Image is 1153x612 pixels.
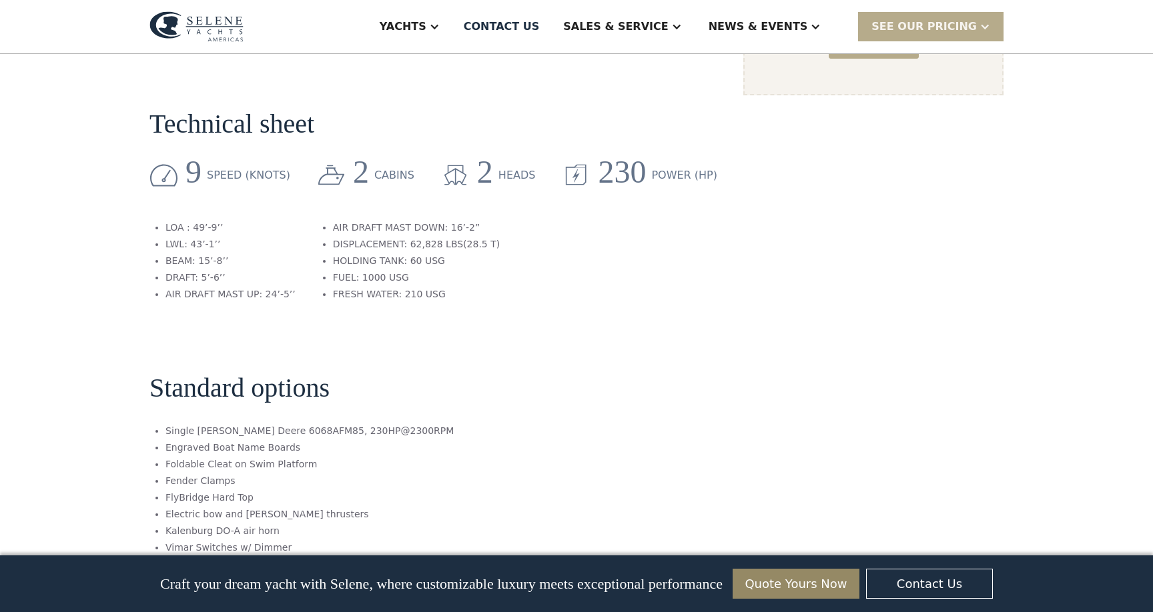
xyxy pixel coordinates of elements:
[333,254,500,268] li: HOLDING TANK: 60 USG
[651,167,717,183] div: Power (HP)
[165,524,454,538] li: Kalenburg DO-A air horn
[165,254,296,268] li: BEAM: 15’-8’’
[333,271,500,285] li: FUEL: 1000 USG
[15,582,168,592] strong: I want to subscribe to your Newsletter.
[353,155,369,190] h2: 2
[165,271,296,285] li: DRAFT: 5’-6’’
[709,19,808,35] div: News & EVENTS
[464,19,540,35] div: Contact US
[165,507,454,521] li: Electric bow and [PERSON_NAME] thrusters
[333,237,500,251] li: DISPLACEMENT: 62,828 LBS(28.5 T)
[498,167,536,183] div: heads
[477,155,493,190] h2: 2
[165,474,454,488] li: Fender Clamps
[1,455,213,490] span: Tick the box below to receive occasional updates, exclusive offers, and VIP access via text message.
[165,221,296,235] li: LOA : 49’-9’’
[165,237,296,251] li: LWL: 43’-1’’
[374,167,414,183] div: cabins
[3,582,11,590] input: I want to subscribe to your Newsletter.Unsubscribe any time by clicking the link at the bottom of...
[165,441,454,455] li: Engraved Boat Name Boards
[15,541,159,551] strong: Yes, I'd like to receive SMS updates.
[733,569,859,599] a: Quote Yours Now
[333,221,500,235] li: AIR DRAFT MAST DOWN: 16’-2”
[165,491,454,505] li: FlyBridge Hard Top
[165,541,454,555] li: Vimar Switches w/ Dimmer
[149,109,314,139] h2: Technical sheet
[185,155,202,190] h2: 9
[3,541,206,563] span: Reply STOP to unsubscribe at any time.
[858,12,1004,41] div: SEE Our Pricing
[207,167,290,183] div: speed (knots)
[3,541,11,549] input: Yes, I'd like to receive SMS updates.Reply STOP to unsubscribe at any time.
[871,19,977,35] div: SEE Our Pricing
[149,373,330,403] h2: Standard options
[598,155,646,190] h2: 230
[165,424,454,438] li: Single [PERSON_NAME] Deere 6068AFM85, 230HP@2300RPM
[160,575,723,593] p: Craft your dream yacht with Selene, where customizable luxury meets exceptional performance
[563,19,668,35] div: Sales & Service
[866,569,993,599] a: Contact Us
[149,11,244,42] img: logo
[333,287,500,301] li: FRESH WATER: 210 USG
[165,457,454,471] li: Foldable Cleat on Swim Platform
[380,19,426,35] div: Yachts
[165,287,296,301] li: AIR DRAFT MAST UP: 24’-5’’
[1,499,208,522] span: We respect your time - only the good stuff, never spam.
